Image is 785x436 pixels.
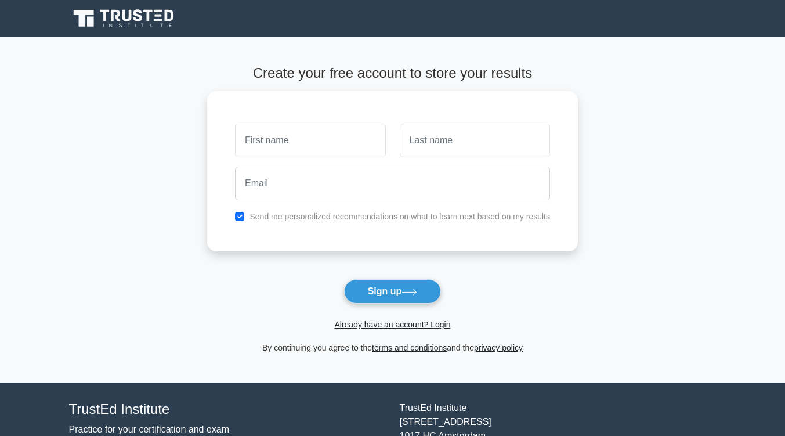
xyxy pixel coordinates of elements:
input: Last name [400,124,550,157]
a: Already have an account? Login [334,320,450,329]
div: By continuing you agree to the and the [200,341,585,355]
h4: Create your free account to store your results [207,65,578,82]
h4: TrustEd Institute [69,401,386,418]
a: privacy policy [474,343,523,352]
label: Send me personalized recommendations on what to learn next based on my results [249,212,550,221]
input: Email [235,167,550,200]
input: First name [235,124,385,157]
a: Practice for your certification and exam [69,424,230,434]
a: terms and conditions [372,343,447,352]
button: Sign up [344,279,442,304]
